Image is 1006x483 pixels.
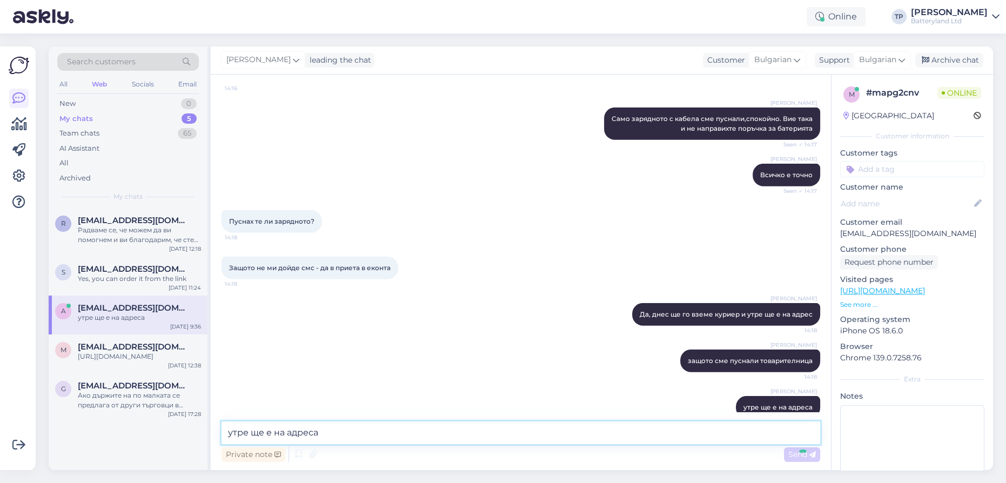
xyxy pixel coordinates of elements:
span: a [61,307,66,315]
p: See more ... [840,300,984,310]
div: 65 [178,128,197,139]
span: [PERSON_NAME] [770,99,817,107]
span: m [61,346,66,354]
span: Защото не ми дойде смс - да в приета в еконта [229,264,391,272]
div: [URL][DOMAIN_NAME] [78,352,201,361]
span: 14:18 [225,233,265,242]
div: [DATE] 17:28 [168,410,201,418]
span: m_a_g_i_c@abv.bg [78,342,190,352]
div: leading the chat [305,55,371,66]
input: Add a tag [840,161,984,177]
span: gorian.gorianov@sfa.bg [78,381,190,391]
a: [URL][DOMAIN_NAME] [840,286,925,296]
p: [EMAIL_ADDRESS][DOMAIN_NAME] [840,228,984,239]
span: 14:16 [225,84,265,92]
div: # mapg2cnv [866,86,937,99]
span: Само зарядното с кабела сме пуснали,спокойно. Вие така и не направихте поръчка за батерията [612,115,814,132]
div: Socials [130,77,156,91]
p: Notes [840,391,984,402]
span: radoslav_haitov@abv.bg [78,216,190,225]
span: alekschoy77@gmail.com [78,303,190,313]
div: New [59,98,76,109]
div: Online [807,7,866,26]
p: Customer email [840,217,984,228]
span: [PERSON_NAME] [770,387,817,395]
div: TP [891,9,907,24]
a: [PERSON_NAME]Batteryland Ltd [911,8,1000,25]
p: Visited pages [840,274,984,285]
span: 14:18 [776,373,817,381]
p: Customer tags [840,147,984,159]
span: Всичко е точно [760,171,813,179]
div: Customer [703,55,745,66]
div: [DATE] 12:18 [169,245,201,253]
span: m [849,90,855,98]
span: утре ще е на адреса [743,403,813,411]
span: Online [937,87,981,99]
span: r [61,219,66,227]
div: Archive chat [915,53,983,68]
div: Customer information [840,131,984,141]
span: Seen ✓ 14:17 [776,187,817,195]
div: Extra [840,374,984,384]
span: sotos85514@gmail.com [78,264,190,274]
div: утре ще е на адреса [78,313,201,323]
div: Team chats [59,128,99,139]
div: Email [176,77,199,91]
div: [GEOGRAPHIC_DATA] [843,110,934,122]
div: All [57,77,70,91]
p: Operating system [840,314,984,325]
div: AI Assistant [59,143,99,154]
div: Support [815,55,850,66]
div: 5 [182,113,197,124]
span: My chats [113,192,143,202]
span: [PERSON_NAME] [770,341,817,349]
div: [DATE] 9:36 [170,323,201,331]
div: Радваме се, че можем да ви помогнем и ви благодарим, че сте наш клиент! [78,225,201,245]
div: [DATE] 11:24 [169,284,201,292]
span: Да, днес ще го вземе куриер и утре ще е на адрес [640,310,813,318]
p: iPhone OS 18.6.0 [840,325,984,337]
span: Seen ✓ 14:17 [776,140,817,149]
img: Askly Logo [9,55,29,76]
div: Ако държите на по малката се предлага от други търговци в [GEOGRAPHIC_DATA] [78,391,201,410]
div: [DATE] 12:38 [168,361,201,370]
p: Customer name [840,182,984,193]
div: Web [90,77,109,91]
div: Yes, you can order it from the link [78,274,201,284]
span: Bulgarian [859,54,896,66]
span: s [62,268,65,276]
span: [PERSON_NAME] [770,294,817,303]
div: Batteryland Ltd [911,17,988,25]
div: Request phone number [840,255,938,270]
span: защото сме пуснали товарителница [688,357,813,365]
span: Пуснах те ли зарядното? [229,217,314,225]
span: [PERSON_NAME] [770,155,817,163]
span: Search customers [67,56,136,68]
span: Bulgarian [754,54,792,66]
div: 0 [181,98,197,109]
div: Archived [59,173,91,184]
p: Chrome 139.0.7258.76 [840,352,984,364]
div: [PERSON_NAME] [911,8,988,17]
span: g [61,385,66,393]
input: Add name [841,198,972,210]
div: My chats [59,113,93,124]
p: Customer phone [840,244,984,255]
span: 14:18 [776,326,817,334]
p: Browser [840,341,984,352]
span: [PERSON_NAME] [226,54,291,66]
div: All [59,158,69,169]
span: 14:18 [225,280,265,288]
